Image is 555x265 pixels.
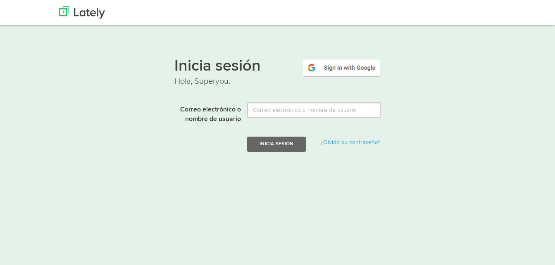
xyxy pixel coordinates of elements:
img: google-signin.png [302,58,381,77]
a: ¿Olvidó su contraseña? [321,140,380,145]
label: Correo electrónico o nombre de usuario [168,102,241,124]
input: Correo electrónico o nombre de usuario [247,102,381,118]
img: Últimamente [59,6,105,19]
button: Inicia sesión [247,137,306,152]
p: Hola, Superyou. [174,76,381,88]
font: Inicia sesión [174,59,261,74]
